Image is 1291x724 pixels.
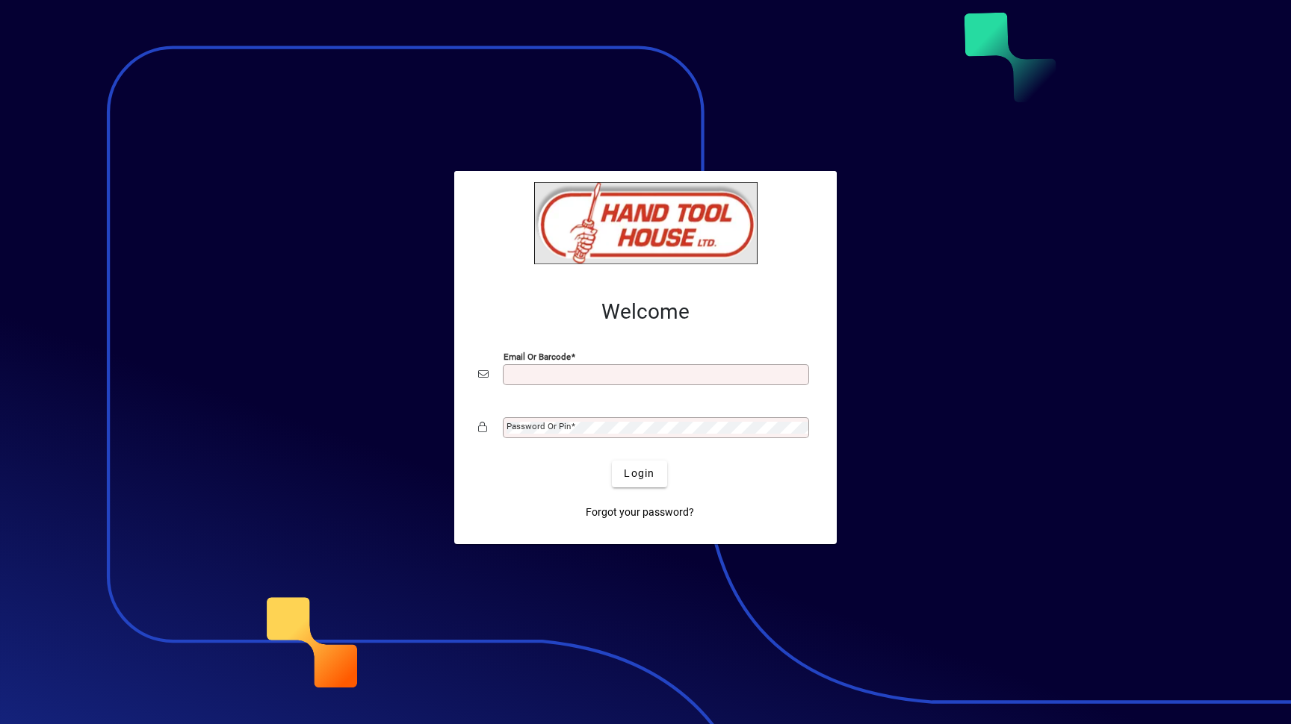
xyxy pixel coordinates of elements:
mat-label: Password or Pin [507,421,571,431]
button: Login [612,461,666,487]
span: Forgot your password? [586,505,694,520]
h2: Welcome [478,299,813,325]
mat-label: Email or Barcode [504,351,571,361]
span: Login [624,466,654,481]
a: Forgot your password? [580,499,700,526]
